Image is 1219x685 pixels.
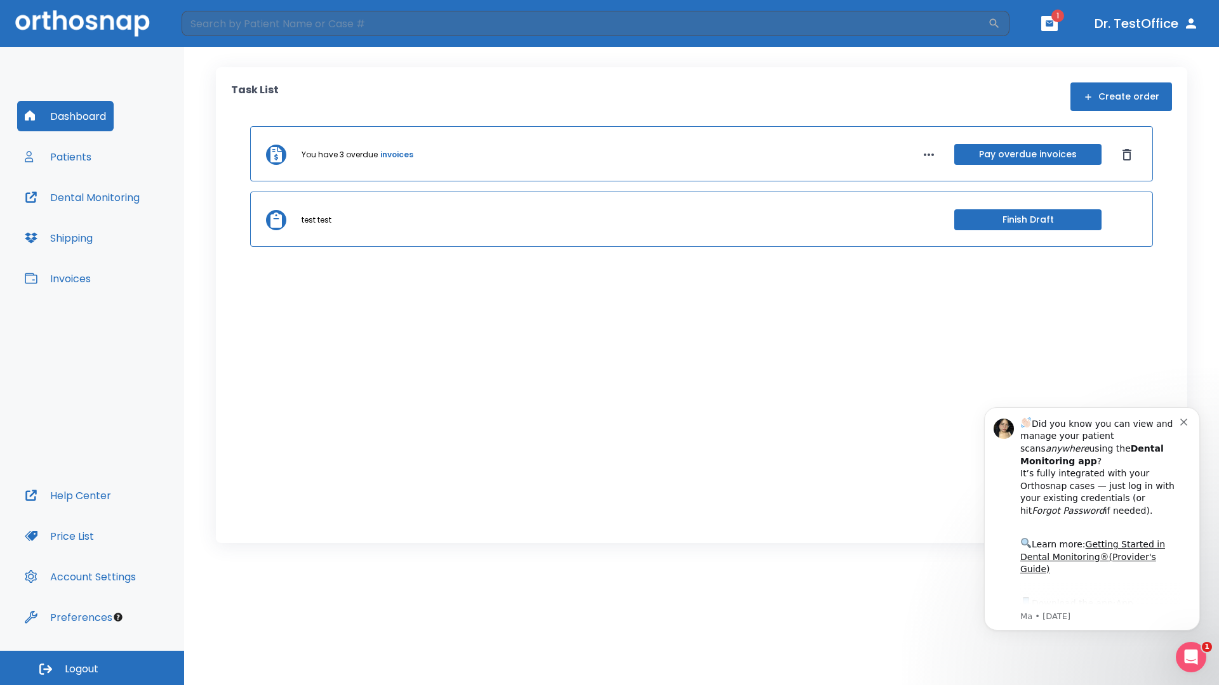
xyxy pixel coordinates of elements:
[1089,12,1204,35] button: Dr. TestOffice
[17,561,143,592] button: Account Settings
[17,182,147,212] button: Dental Monitoring
[954,144,1102,165] button: Pay overdue invoices
[302,214,331,226] p: test test
[302,149,378,160] p: You have 3 overdue
[1117,145,1137,165] button: Dismiss
[65,662,98,676] span: Logout
[17,521,102,551] button: Price List
[182,11,988,36] input: Search by Patient Name or Case #
[112,611,124,623] div: Tooltip anchor
[1176,642,1206,672] iframe: Intercom live chat
[17,480,119,511] button: Help Center
[17,101,114,131] button: Dashboard
[1051,10,1064,22] span: 1
[17,141,99,172] button: Patients
[954,209,1102,230] button: Finish Draft
[17,223,100,253] button: Shipping
[1070,82,1172,111] button: Create order
[231,82,279,111] p: Task List
[965,391,1219,679] iframe: Intercom notifications message
[17,602,120,632] button: Preferences
[17,263,98,294] button: Invoices
[380,149,413,160] a: invoices
[15,10,150,36] img: Orthosnap
[1202,642,1212,652] span: 1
